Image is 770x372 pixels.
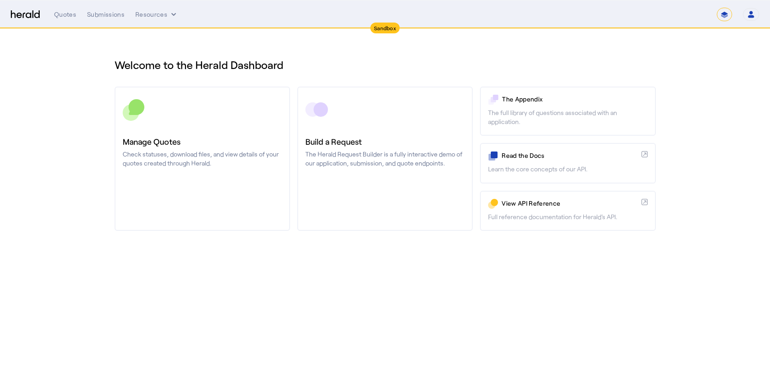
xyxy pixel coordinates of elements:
[488,165,647,174] p: Learn the core concepts of our API.
[135,10,178,19] button: Resources dropdown menu
[305,150,465,168] p: The Herald Request Builder is a fully interactive demo of our application, submission, and quote ...
[502,151,637,160] p: Read the Docs
[123,135,282,148] h3: Manage Quotes
[370,23,400,33] div: Sandbox
[480,87,655,136] a: The AppendixThe full library of questions associated with an application.
[54,10,76,19] div: Quotes
[123,150,282,168] p: Check statuses, download files, and view details of your quotes created through Herald.
[480,191,655,231] a: View API ReferenceFull reference documentation for Herald's API.
[115,87,290,231] a: Manage QuotesCheck statuses, download files, and view details of your quotes created through Herald.
[115,58,656,72] h1: Welcome to the Herald Dashboard
[488,212,647,221] p: Full reference documentation for Herald's API.
[488,108,647,126] p: The full library of questions associated with an application.
[297,87,473,231] a: Build a RequestThe Herald Request Builder is a fully interactive demo of our application, submiss...
[480,143,655,183] a: Read the DocsLearn the core concepts of our API.
[502,95,647,104] p: The Appendix
[11,10,40,19] img: Herald Logo
[305,135,465,148] h3: Build a Request
[87,10,124,19] div: Submissions
[502,199,637,208] p: View API Reference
